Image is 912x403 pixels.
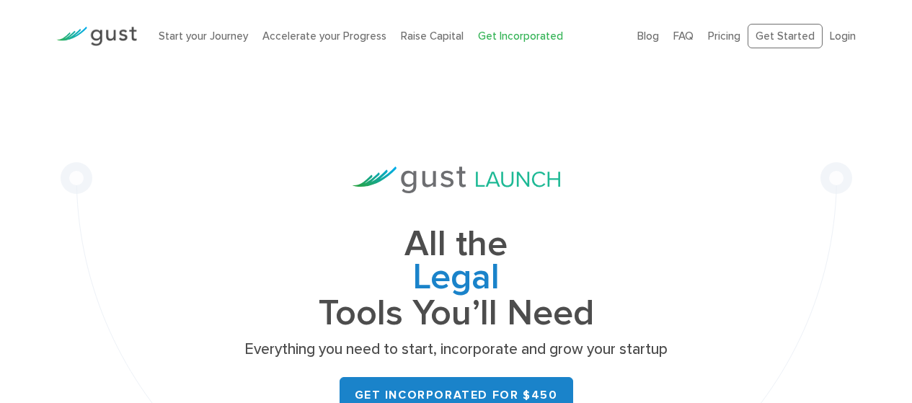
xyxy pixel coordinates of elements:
[748,24,823,49] a: Get Started
[478,30,563,43] a: Get Incorporated
[240,340,673,360] p: Everything you need to start, incorporate and grow your startup
[353,167,560,193] img: Gust Launch Logo
[708,30,740,43] a: Pricing
[637,30,659,43] a: Blog
[240,228,673,329] h1: All the Tools You’ll Need
[56,27,137,46] img: Gust Logo
[830,30,856,43] a: Login
[401,30,464,43] a: Raise Capital
[159,30,248,43] a: Start your Journey
[240,261,673,297] span: Legal
[262,30,386,43] a: Accelerate your Progress
[673,30,694,43] a: FAQ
